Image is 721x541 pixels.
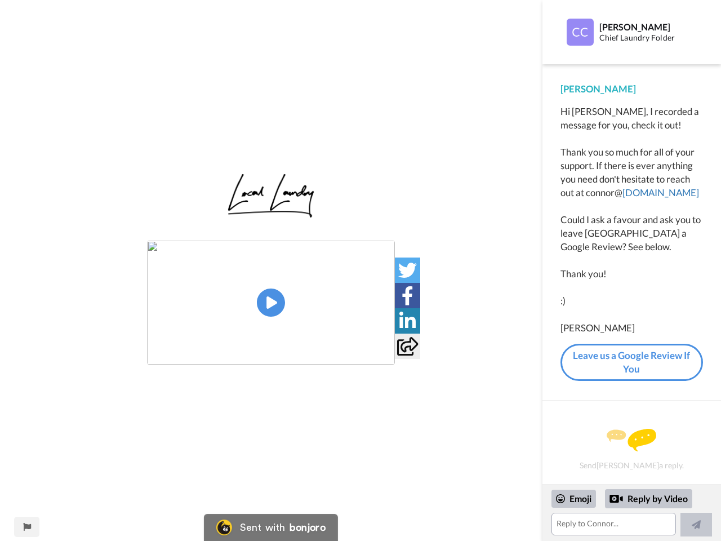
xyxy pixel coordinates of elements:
img: 9690a91e-08a9-436f-b23e-2abbae3f4914 [228,174,314,219]
div: Chief Laundry Folder [599,33,702,43]
div: Reply by Video [609,492,623,505]
div: [PERSON_NAME] [560,82,703,96]
img: 85d1c4cc-a71e-4a7e-a71f-bc597ead400f-thumb.jpg [147,241,395,365]
img: Bonjoro Logo [216,520,232,535]
div: Send [PERSON_NAME] a reply. [558,420,706,478]
div: Sent with [240,522,285,533]
div: [PERSON_NAME] [599,21,702,32]
div: Reply by Video [605,489,692,508]
img: message.svg [607,429,656,451]
img: Profile Image [567,19,594,46]
div: Emoji [551,490,596,508]
div: Hi [PERSON_NAME], I recorded a message for you, check it out! Thank you so much for all of your s... [560,105,703,335]
a: [DOMAIN_NAME] [622,187,699,198]
a: Leave us a Google Review If You [560,344,703,382]
div: bonjoro [290,522,326,533]
a: Bonjoro LogoSent withbonjoro [204,514,338,541]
